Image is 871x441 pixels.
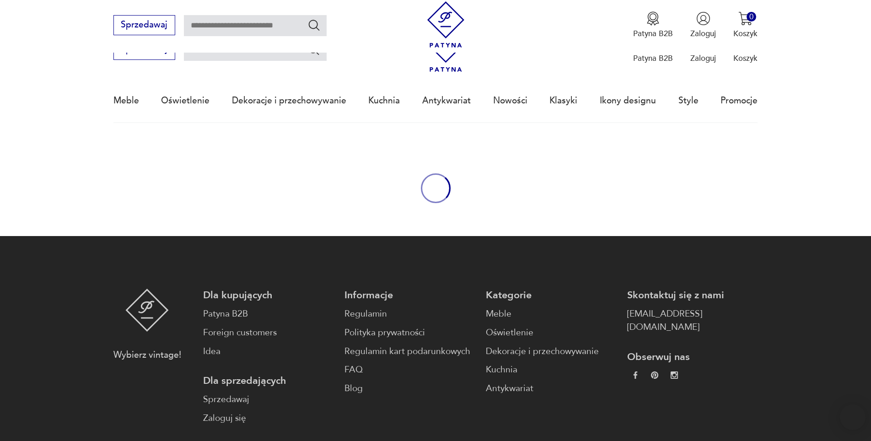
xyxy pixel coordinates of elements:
img: da9060093f698e4c3cedc1453eec5031.webp [632,371,639,379]
a: Zaloguj się [203,412,333,425]
a: Regulamin [344,307,475,321]
a: Oświetlenie [486,326,616,339]
a: Kuchnia [368,80,400,122]
a: FAQ [344,363,475,376]
a: Meble [113,80,139,122]
img: Patyna - sklep z meblami i dekoracjami vintage [125,289,169,332]
a: Klasyki [549,80,577,122]
a: Promocje [720,80,758,122]
a: Nowości [493,80,527,122]
p: Zaloguj [690,53,716,64]
p: Skontaktuj się z nami [627,289,758,302]
p: Patyna B2B [633,28,673,39]
img: c2fd9cf7f39615d9d6839a72ae8e59e5.webp [671,371,678,379]
p: Wybierz vintage! [113,349,181,362]
p: Koszyk [733,28,758,39]
a: Style [678,80,699,122]
div: 0 [747,12,756,22]
img: Ikona medalu [646,11,660,26]
p: Dla sprzedających [203,374,333,387]
a: Idea [203,345,333,358]
img: Patyna - sklep z meblami i dekoracjami vintage [423,1,469,48]
button: 0Koszyk [733,11,758,39]
a: Sprzedawaj [113,47,175,54]
p: Koszyk [733,53,758,64]
button: Szukaj [307,18,321,32]
p: Patyna B2B [633,53,673,64]
a: Antykwariat [486,382,616,395]
p: Kategorie [486,289,616,302]
img: Ikona koszyka [738,11,753,26]
a: Kuchnia [486,363,616,376]
button: Sprzedawaj [113,15,175,35]
a: Dekoracje i przechowywanie [486,345,616,358]
a: Dekoracje i przechowywanie [232,80,346,122]
p: Dla kupujących [203,289,333,302]
a: Regulamin kart podarunkowych [344,345,475,358]
iframe: Smartsupp widget button [840,404,866,430]
img: 37d27d81a828e637adc9f9cb2e3d3a8a.webp [651,371,658,379]
img: Ikonka użytkownika [696,11,710,26]
p: Zaloguj [690,28,716,39]
p: Obserwuj nas [627,350,758,364]
a: Foreign customers [203,326,333,339]
p: Informacje [344,289,475,302]
a: [EMAIL_ADDRESS][DOMAIN_NAME] [627,307,758,334]
a: Sprzedawaj [113,22,175,29]
a: Patyna B2B [203,307,333,321]
a: Oświetlenie [161,80,210,122]
a: Ikona medaluPatyna B2B [633,11,673,39]
a: Sprzedawaj [203,393,333,406]
a: Ikony designu [600,80,656,122]
a: Meble [486,307,616,321]
button: Zaloguj [690,11,716,39]
a: Blog [344,382,475,395]
a: Antykwariat [422,80,471,122]
a: Polityka prywatności [344,326,475,339]
button: Patyna B2B [633,11,673,39]
button: Szukaj [307,43,321,56]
